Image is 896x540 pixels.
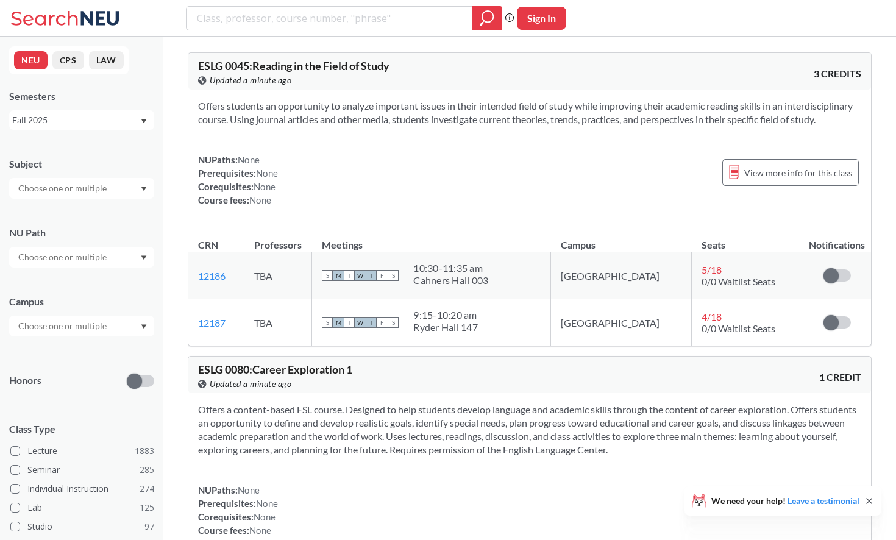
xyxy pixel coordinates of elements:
[413,321,478,333] div: Ryder Hall 147
[12,319,115,333] input: Choose one or multiple
[711,497,859,505] span: We need your help!
[254,181,276,192] span: None
[238,485,260,496] span: None
[140,463,154,477] span: 285
[254,511,276,522] span: None
[141,119,147,124] svg: Dropdown arrow
[377,317,388,328] span: F
[355,270,366,281] span: W
[9,247,154,268] div: Dropdown arrow
[196,8,463,29] input: Class, professor, course number, "phrase"
[366,270,377,281] span: T
[480,10,494,27] svg: magnifying glass
[702,275,775,287] span: 0/0 Waitlist Seats
[551,252,692,299] td: [GEOGRAPHIC_DATA]
[355,317,366,328] span: W
[312,226,551,252] th: Meetings
[9,90,154,103] div: Semesters
[472,6,502,30] div: magnifying glass
[238,154,260,165] span: None
[89,51,124,69] button: LAW
[198,363,352,376] span: ESLG 0080 : Career Exploration 1
[141,187,147,191] svg: Dropdown arrow
[244,299,312,346] td: TBA
[140,501,154,514] span: 125
[9,226,154,240] div: NU Path
[377,270,388,281] span: F
[9,110,154,130] div: Fall 2025Dropdown arrow
[9,178,154,199] div: Dropdown arrow
[814,67,861,80] span: 3 CREDITS
[9,374,41,388] p: Honors
[198,238,218,252] div: CRN
[333,317,344,328] span: M
[333,270,344,281] span: M
[517,7,566,30] button: Sign In
[198,270,226,282] a: 12186
[141,324,147,329] svg: Dropdown arrow
[803,226,871,252] th: Notifications
[10,481,154,497] label: Individual Instruction
[702,311,722,322] span: 4 / 18
[388,270,399,281] span: S
[12,181,115,196] input: Choose one or multiple
[12,250,115,265] input: Choose one or multiple
[702,322,775,334] span: 0/0 Waitlist Seats
[256,498,278,509] span: None
[413,274,488,286] div: Cahners Hall 003
[692,226,803,252] th: Seats
[366,317,377,328] span: T
[249,525,271,536] span: None
[9,316,154,336] div: Dropdown arrow
[249,194,271,205] span: None
[198,153,278,207] div: NUPaths: Prerequisites: Corequisites: Course fees:
[744,165,852,180] span: View more info for this class
[198,99,861,126] section: Offers students an opportunity to analyze important issues in their intended field of study while...
[9,157,154,171] div: Subject
[210,74,291,87] span: Updated a minute ago
[10,462,154,478] label: Seminar
[144,520,154,533] span: 97
[52,51,84,69] button: CPS
[388,317,399,328] span: S
[135,444,154,458] span: 1883
[12,113,140,127] div: Fall 2025
[9,295,154,308] div: Campus
[413,262,488,274] div: 10:30 - 11:35 am
[413,309,478,321] div: 9:15 - 10:20 am
[10,500,154,516] label: Lab
[10,519,154,535] label: Studio
[256,168,278,179] span: None
[10,443,154,459] label: Lecture
[551,299,692,346] td: [GEOGRAPHIC_DATA]
[244,226,312,252] th: Professors
[198,317,226,329] a: 12187
[14,51,48,69] button: NEU
[140,482,154,496] span: 274
[344,317,355,328] span: T
[198,59,389,73] span: ESLG 0045 : Reading in the Field of Study
[322,317,333,328] span: S
[322,270,333,281] span: S
[141,255,147,260] svg: Dropdown arrow
[702,264,722,275] span: 5 / 18
[244,252,312,299] td: TBA
[210,377,291,391] span: Updated a minute ago
[344,270,355,281] span: T
[198,403,861,457] section: Offers a content-based ESL course. Designed to help students develop language and academic skills...
[198,483,278,537] div: NUPaths: Prerequisites: Corequisites: Course fees:
[788,496,859,506] a: Leave a testimonial
[551,226,692,252] th: Campus
[819,371,861,384] span: 1 CREDIT
[9,422,154,436] span: Class Type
